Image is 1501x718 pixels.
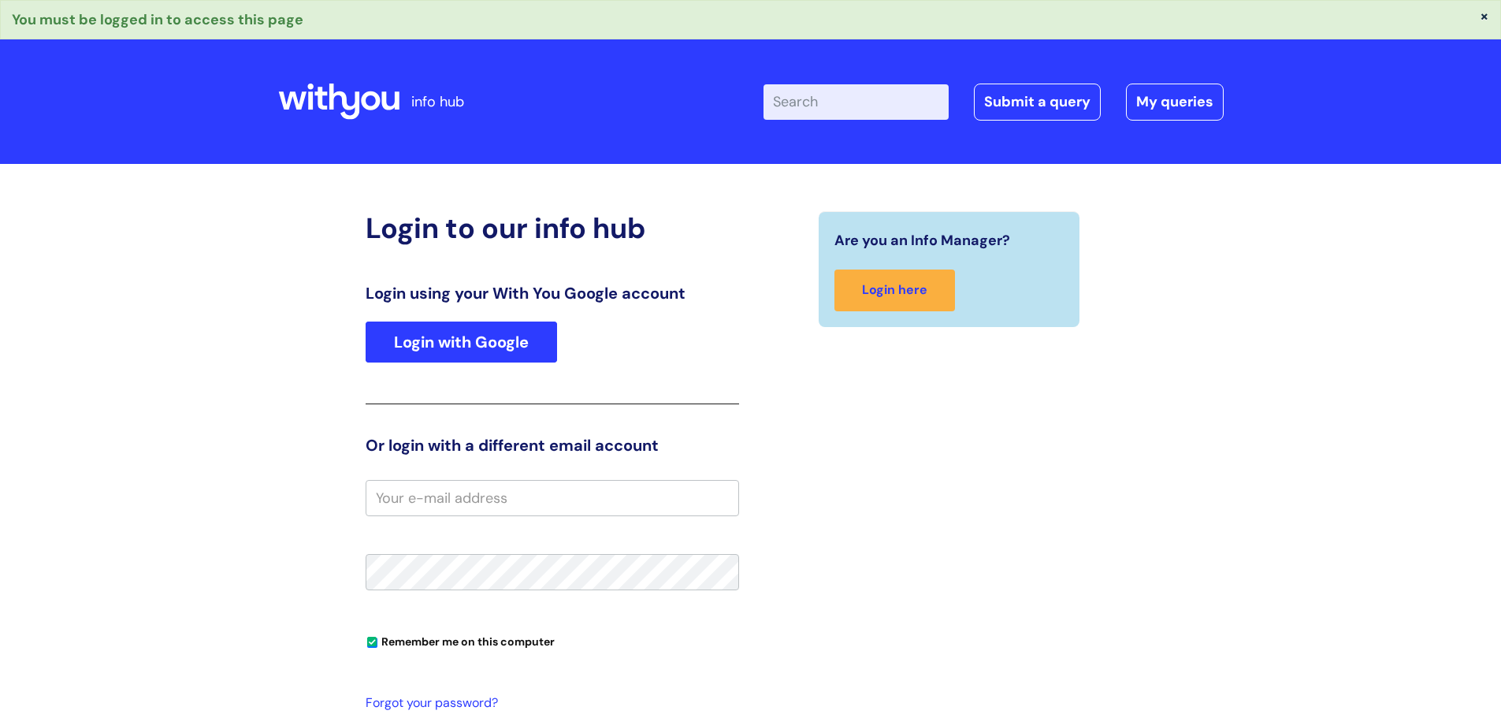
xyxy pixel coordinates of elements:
p: info hub [411,89,464,114]
input: Remember me on this computer [367,638,377,648]
div: You can uncheck this option if you're logging in from a shared device [366,628,739,653]
input: Your e-mail address [366,480,739,516]
a: My queries [1126,84,1224,120]
a: Login here [834,270,955,311]
span: Are you an Info Manager? [834,228,1010,253]
h2: Login to our info hub [366,211,739,245]
h3: Login using your With You Google account [366,284,739,303]
a: Forgot your password? [366,692,731,715]
a: Login with Google [366,322,557,363]
a: Submit a query [974,84,1101,120]
label: Remember me on this computer [366,631,555,649]
h3: Or login with a different email account [366,436,739,455]
button: × [1480,9,1489,23]
input: Search [764,84,949,119]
